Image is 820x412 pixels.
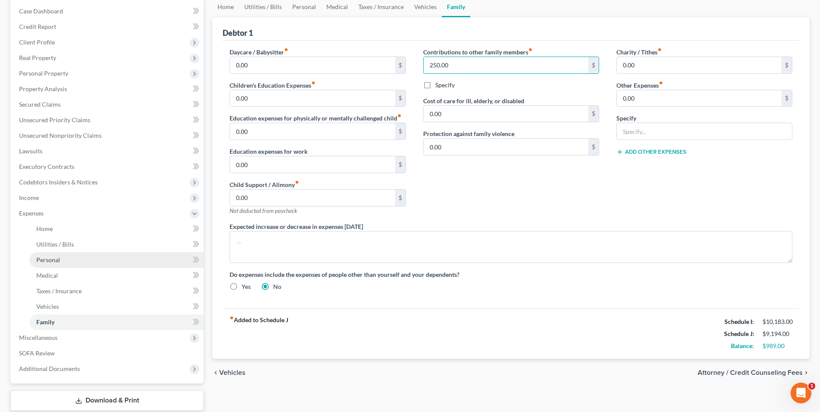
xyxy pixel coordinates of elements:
span: Case Dashboard [19,7,63,15]
span: Vehicles [219,369,246,376]
div: $ [782,90,792,107]
label: Children's Education Expenses [230,81,316,90]
label: Do expenses include the expenses of people other than yourself and your dependents? [230,270,792,279]
a: Utilities / Bills [29,237,204,252]
a: Executory Contracts [12,159,204,174]
button: chevron_left Vehicles [212,369,246,376]
span: Client Profile [19,38,55,46]
a: Unsecured Nonpriority Claims [12,128,204,143]
div: $ [588,106,599,122]
a: Medical [29,268,204,283]
span: Income [19,194,39,201]
span: Medical [36,272,58,279]
div: $ [588,57,599,73]
i: chevron_right [803,369,810,376]
strong: Added to Schedule J [230,316,288,352]
i: fiber_manual_record [295,180,299,184]
button: Add Other Expenses [616,149,686,155]
label: No [273,282,281,291]
input: -- [230,123,395,139]
input: -- [617,90,782,107]
span: Additional Documents [19,365,80,372]
span: Credit Report [19,23,56,30]
i: fiber_manual_record [230,316,234,320]
i: fiber_manual_record [657,48,662,52]
label: Education expenses for physically or mentally challenged child [230,114,402,123]
div: $ [395,57,405,73]
a: Unsecured Priority Claims [12,112,204,128]
span: Miscellaneous [19,334,57,341]
strong: Schedule I: [724,318,754,325]
span: Expenses [19,209,44,217]
span: Unsecured Nonpriority Claims [19,132,102,139]
span: Attorney / Credit Counseling Fees [698,369,803,376]
i: fiber_manual_record [659,81,663,85]
span: Utilities / Bills [36,241,74,248]
a: Taxes / Insurance [29,283,204,299]
a: Property Analysis [12,81,204,97]
i: fiber_manual_record [397,114,402,118]
span: Vehicles [36,303,59,310]
input: Specify... [617,123,792,139]
label: Cost of care for ill, elderly, or disabled [423,96,524,105]
div: $9,194.00 [763,330,792,338]
i: fiber_manual_record [284,48,288,52]
strong: Balance: [731,342,754,349]
i: fiber_manual_record [311,81,316,85]
input: -- [230,57,395,73]
a: Case Dashboard [12,3,204,19]
a: Secured Claims [12,97,204,112]
div: $ [395,156,405,173]
a: Home [29,221,204,237]
i: chevron_left [212,369,219,376]
span: Executory Contracts [19,163,74,170]
span: Personal [36,256,60,263]
div: $989.00 [763,342,792,350]
label: Charity / Tithes [616,48,662,57]
div: $ [395,90,405,107]
span: Personal Property [19,70,68,77]
a: SOFA Review [12,345,204,361]
input: -- [424,57,588,73]
label: Expected increase or decrease in expenses [DATE] [230,222,363,231]
label: Child Support / Alimony [230,180,299,189]
label: Daycare / Babysitter [230,48,288,57]
iframe: Intercom live chat [791,383,811,403]
button: Attorney / Credit Counseling Fees chevron_right [698,369,810,376]
span: 1 [808,383,815,390]
span: Family [36,318,54,326]
input: -- [424,139,588,155]
label: Protection against family violence [423,129,514,138]
span: Unsecured Priority Claims [19,116,90,124]
div: $ [395,123,405,139]
a: Credit Report [12,19,204,35]
a: Vehicles [29,299,204,314]
input: -- [230,90,395,107]
label: Contributions to other family members [423,48,533,57]
div: $ [588,139,599,155]
span: Home [36,225,53,232]
label: Specify [616,114,636,123]
input: -- [424,106,588,122]
i: fiber_manual_record [528,48,533,52]
input: -- [617,57,782,73]
span: Real Property [19,54,56,61]
div: $ [395,190,405,206]
label: Specify [435,81,455,89]
span: Lawsuits [19,147,42,155]
label: Education expenses for work [230,147,308,156]
strong: Schedule J: [724,330,754,337]
div: $10,183.00 [763,317,792,326]
span: Property Analysis [19,85,67,92]
label: Other Expenses [616,81,663,90]
input: -- [230,156,395,173]
span: Codebtors Insiders & Notices [19,178,98,186]
input: -- [230,190,395,206]
a: Family [29,314,204,330]
div: $ [782,57,792,73]
label: Yes [242,282,251,291]
span: Taxes / Insurance [36,287,82,295]
span: Not deducted from paycheck [230,207,297,214]
span: SOFA Review [19,349,55,357]
div: Debtor 1 [223,28,253,38]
